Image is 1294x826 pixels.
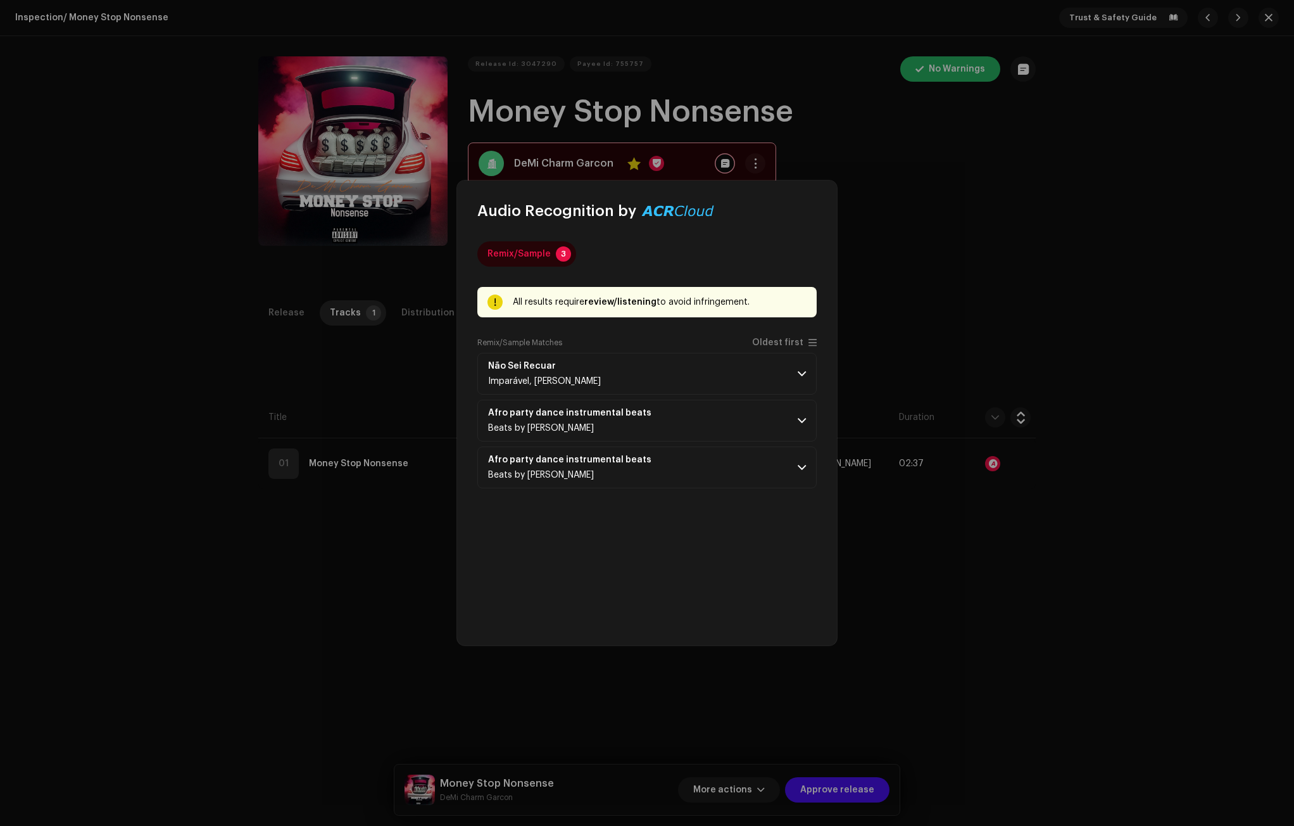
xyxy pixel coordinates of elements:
[752,338,817,348] p-togglebutton: Oldest first
[477,201,636,221] span: Audio Recognition by
[488,455,667,465] span: Afro party dance instrumental beats
[752,338,803,348] span: Oldest first
[477,338,562,348] label: Remix/Sample Matches
[556,246,571,262] p-badge: 3
[488,408,651,418] strong: Afro party dance instrumental beats
[488,361,601,371] span: Não Sei Recuar
[488,424,594,433] span: Beats by Dab
[488,471,594,480] span: Beats by Dab
[477,447,817,488] p-accordion-header: Afro party dance instrumental beatsBeats by [PERSON_NAME]
[477,400,817,442] p-accordion-header: Afro party dance instrumental beatsBeats by [PERSON_NAME]
[488,408,667,418] span: Afro party dance instrumental beats
[513,295,807,310] div: All results require to avoid infringement.
[488,377,601,386] span: Imparável, José Pinto
[488,361,556,371] strong: Não Sei Recuar
[487,241,551,267] div: Remix/Sample
[488,455,651,465] strong: Afro party dance instrumental beats
[477,353,817,395] p-accordion-header: Não Sei RecuarImparável, [PERSON_NAME]
[584,298,656,307] strong: review/listening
